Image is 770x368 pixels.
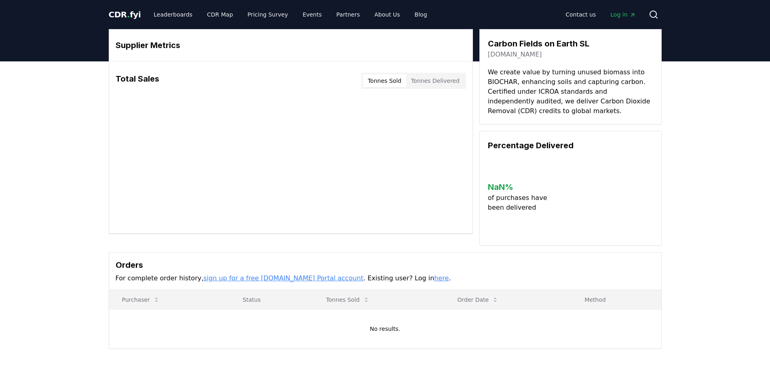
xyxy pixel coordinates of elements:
[559,7,642,22] nav: Main
[200,7,239,22] a: CDR Map
[488,50,542,59] a: [DOMAIN_NAME]
[109,10,141,19] span: CDR fyi
[488,139,653,151] h3: Percentage Delivered
[408,7,434,22] a: Blog
[488,193,554,212] p: of purchases have been delivered
[296,7,328,22] a: Events
[236,296,306,304] p: Status
[116,39,466,51] h3: Supplier Metrics
[363,74,406,87] button: Tonnes Sold
[109,9,141,20] a: CDR.fyi
[488,181,554,193] h3: NaN %
[578,296,654,304] p: Method
[241,7,294,22] a: Pricing Survey
[147,7,433,22] nav: Main
[116,259,655,271] h3: Orders
[109,309,661,348] td: No results.
[127,10,130,19] span: .
[406,74,464,87] button: Tonnes Delivered
[559,7,602,22] a: Contact us
[451,292,505,308] button: Order Date
[116,73,159,89] h3: Total Sales
[434,274,449,282] a: here
[330,7,366,22] a: Partners
[147,7,199,22] a: Leaderboards
[203,274,363,282] a: sign up for a free [DOMAIN_NAME] Portal account
[604,7,642,22] a: Log in
[116,292,166,308] button: Purchaser
[320,292,376,308] button: Tonnes Sold
[488,67,653,116] p: We create value by turning unused biomass into BIOCHAR, enhancing soils and capturing carbon. Cer...
[610,11,635,19] span: Log in
[368,7,406,22] a: About Us
[116,273,655,283] p: For complete order history, . Existing user? Log in .
[488,38,589,50] h3: Carbon Fields on Earth SL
